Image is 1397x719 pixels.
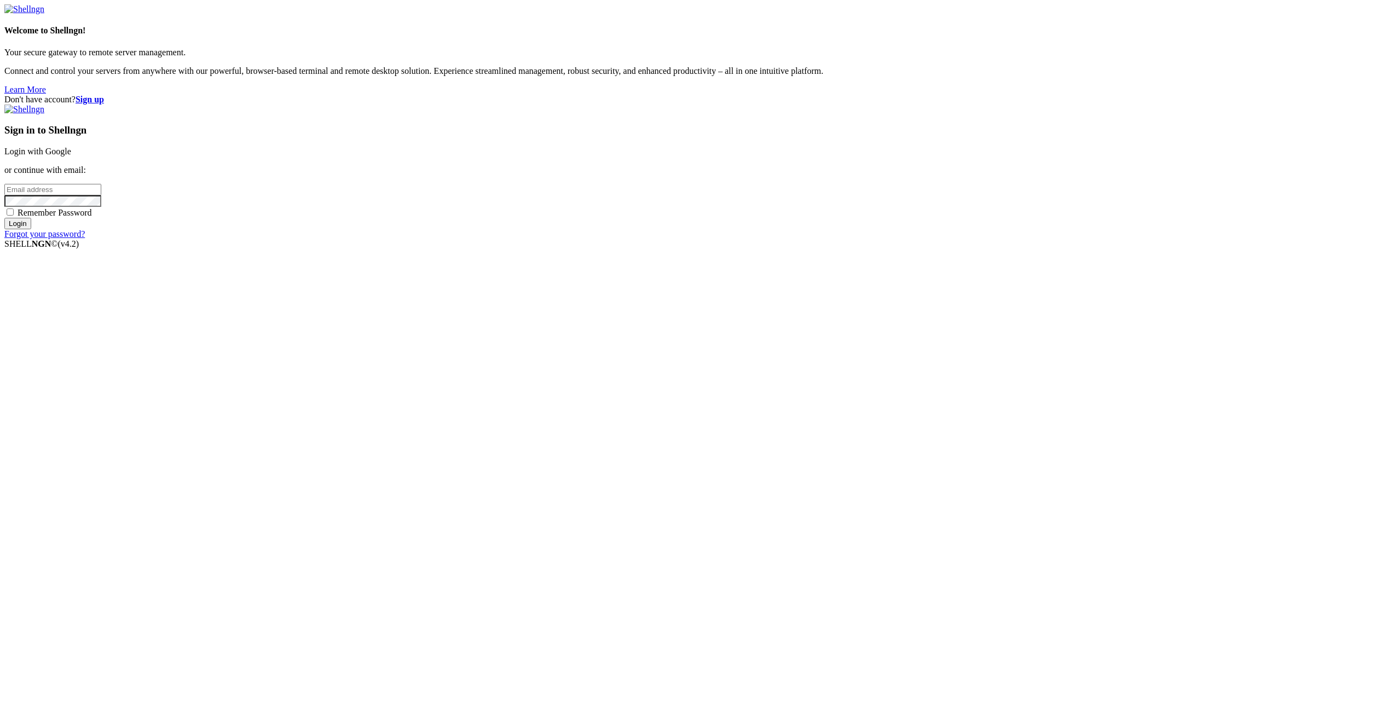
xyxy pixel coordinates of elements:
[7,208,14,216] input: Remember Password
[4,26,1393,36] h4: Welcome to Shellngn!
[4,184,101,195] input: Email address
[4,66,1393,76] p: Connect and control your servers from anywhere with our powerful, browser-based terminal and remo...
[4,229,85,239] a: Forgot your password?
[4,218,31,229] input: Login
[32,239,51,248] b: NGN
[4,239,79,248] span: SHELL ©
[4,4,44,14] img: Shellngn
[4,105,44,114] img: Shellngn
[18,208,92,217] span: Remember Password
[4,147,71,156] a: Login with Google
[58,239,79,248] span: 4.2.0
[4,95,1393,105] div: Don't have account?
[4,165,1393,175] p: or continue with email:
[4,85,46,94] a: Learn More
[4,124,1393,136] h3: Sign in to Shellngn
[76,95,104,104] a: Sign up
[4,48,1393,57] p: Your secure gateway to remote server management.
